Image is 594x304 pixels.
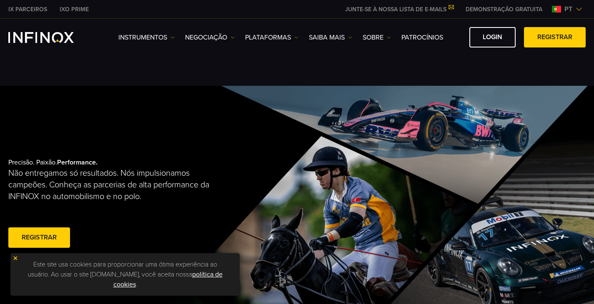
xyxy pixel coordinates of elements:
[8,227,70,248] a: Registrar
[57,158,98,167] strong: Performance.
[8,167,216,202] p: Não entregamos só resultados. Nós impulsionamos campeões. Conheça as parcerias de alta performanc...
[561,4,576,14] span: pt
[245,32,298,42] a: PLATAFORMAS
[185,32,235,42] a: NEGOCIAÇÃO
[53,5,95,14] a: INFINOX
[401,32,443,42] a: Patrocínios
[2,5,53,14] a: INFINOX
[118,32,175,42] a: Instrumentos
[309,32,352,42] a: Saiba mais
[8,32,93,43] a: INFINOX Logo
[339,6,459,13] a: JUNTE-SE À NOSSA LISTA DE E-MAILS
[13,255,18,261] img: yellow close icon
[459,5,549,14] a: INFINOX MENU
[524,27,586,47] a: Registrar
[8,145,268,263] div: Precisão. Paixão.
[15,257,236,292] p: Este site usa cookies para proporcionar uma ótima experiência ao usuário. Ao usar o site [DOMAIN_...
[469,27,516,47] a: Login
[363,32,391,42] a: SOBRE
